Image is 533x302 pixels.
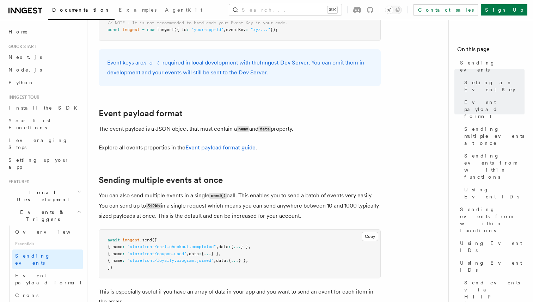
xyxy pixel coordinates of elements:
span: Setting an Event Key [464,79,525,93]
span: Node.js [8,67,42,73]
span: "storefront/coupon.used" [127,251,186,256]
span: , [246,258,248,263]
a: Sending events from within functions [461,149,525,183]
kbd: ⌘K [327,6,337,13]
span: : [122,258,125,263]
span: { name [108,258,122,263]
span: : [228,244,231,249]
span: { [228,258,231,263]
a: Sending multiple events at once [99,175,223,185]
a: Examples [115,2,161,19]
p: Event keys are required in local development with the . You can omit them in development and your... [107,58,372,78]
span: Python [8,80,34,85]
a: Sending events [12,249,83,269]
a: Overview [12,226,83,238]
p: The event payload is a JSON object that must contain a and property. [99,124,381,134]
span: Leveraging Steps [8,137,68,150]
button: Events & Triggers [6,206,83,226]
button: Copy [362,232,378,241]
span: "storefront/cart.checkout.completed" [127,244,216,249]
a: Sending events from within functions [457,203,525,237]
span: { [231,244,233,249]
span: AgentKit [165,7,202,13]
a: Next.js [6,51,83,63]
h4: On this page [457,45,525,56]
a: Sign Up [481,4,527,16]
span: Local Development [6,189,77,203]
code: name [237,126,249,132]
span: "storefront/loyalty.program.joined" [127,258,214,263]
a: Node.js [6,63,83,76]
span: ... [204,251,211,256]
span: "xyz..." [251,27,270,32]
span: "your-app-id" [191,27,223,32]
span: Home [8,28,28,35]
span: ({ id [174,27,186,32]
a: Event payload format [99,109,183,118]
span: : [122,251,125,256]
span: : [186,27,189,32]
a: Using Event IDs [461,183,525,203]
span: , [248,244,251,249]
span: { [201,251,204,256]
span: Essentials [12,238,83,249]
span: Your first Functions [8,118,50,130]
span: Quick start [6,44,36,49]
a: Event payload format guide [185,144,256,151]
a: Event payload format [461,96,525,123]
span: Inngest [157,27,174,32]
span: , [219,251,221,256]
a: Home [6,25,83,38]
a: Crons [12,289,83,302]
span: { name [108,244,122,249]
span: Documentation [52,7,110,13]
span: }); [270,27,278,32]
a: AgentKit [161,2,207,19]
span: , [223,27,226,32]
span: // NOTE - It is not recommended to hard-code your Event Key in your code. [108,20,288,25]
p: Explore all events properties in the . [99,143,381,153]
span: Overview [15,229,88,235]
span: : [199,251,201,256]
code: data [258,126,271,132]
a: Sending multiple events at once [461,123,525,149]
span: ([ [152,238,157,242]
a: Python [6,76,83,89]
em: not [143,59,163,66]
a: Using Event IDs [457,257,525,276]
span: : [246,27,248,32]
a: Sending events [457,56,525,76]
span: , [186,251,189,256]
span: ... [231,258,238,263]
span: data [189,251,199,256]
a: Documentation [48,2,115,20]
span: data [216,258,226,263]
span: : [122,244,125,249]
span: ... [233,244,241,249]
a: Event payload format [12,269,83,289]
code: send() [209,193,227,199]
span: Examples [119,7,157,13]
a: Contact sales [413,4,478,16]
a: Using Event IDs [457,237,525,257]
span: Using Event IDs [464,186,525,200]
a: Setting an Event Key [461,76,525,96]
span: Crons [15,292,38,298]
span: : [226,258,228,263]
button: Local Development [6,186,83,206]
span: } } [241,244,248,249]
span: Inngest tour [6,94,39,100]
span: ]) [108,265,112,270]
span: Sending multiple events at once [464,125,525,147]
span: Sending events [15,253,50,266]
span: new [147,27,154,32]
span: Events & Triggers [6,209,77,223]
span: .send [140,238,152,242]
a: Inngest Dev Server [260,59,309,66]
button: Toggle dark mode [385,6,402,14]
span: { name [108,251,122,256]
span: await [108,238,120,242]
span: Event payload format [464,99,525,120]
span: Install the SDK [8,105,81,111]
span: } } [238,258,246,263]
